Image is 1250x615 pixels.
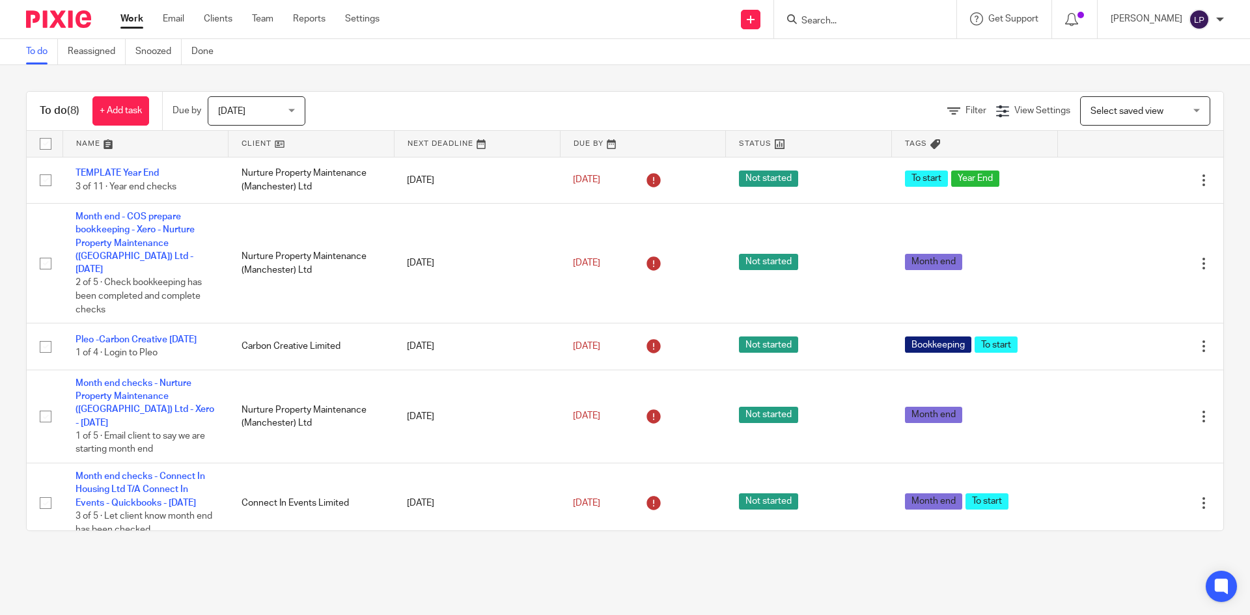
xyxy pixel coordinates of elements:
span: To start [905,171,948,187]
span: [DATE] [573,412,600,421]
p: Due by [173,104,201,117]
span: To start [965,493,1008,510]
span: Not started [739,171,798,187]
span: Select saved view [1090,107,1163,116]
a: Month end checks - Nurture Property Maintenance ([GEOGRAPHIC_DATA]) Ltd - Xero - [DATE] [76,379,214,428]
a: Team [252,12,273,25]
td: Connect In Events Limited [229,463,395,543]
a: Reassigned [68,39,126,64]
span: [DATE] [218,107,245,116]
span: Filter [965,106,986,115]
span: [DATE] [573,499,600,508]
span: 1 of 5 · Email client to say we are starting month end [76,431,205,454]
span: 3 of 11 · Year end checks [76,182,176,191]
span: Month end [905,493,962,510]
td: [DATE] [394,323,560,370]
a: Snoozed [135,39,182,64]
td: [DATE] [394,157,560,203]
span: Bookkeeping [905,336,971,353]
span: 1 of 4 · Login to Pleo [76,349,158,358]
span: Not started [739,254,798,270]
a: Settings [345,12,380,25]
a: Done [191,39,223,64]
a: Work [120,12,143,25]
span: [DATE] [573,258,600,267]
span: Year End [951,171,999,187]
span: 2 of 5 · Check bookkeeping has been completed and complete checks [76,279,202,314]
a: Month end - COS prepare bookkeeping - Xero - Nurture Property Maintenance ([GEOGRAPHIC_DATA]) Ltd... [76,212,195,274]
a: Clients [204,12,232,25]
a: Month end checks - Connect In Housing Ltd T/A Connect In Events - Quickbooks - [DATE] [76,472,205,508]
span: Get Support [988,14,1038,23]
span: To start [975,336,1018,353]
input: Search [800,16,917,27]
td: [DATE] [394,370,560,463]
a: Reports [293,12,326,25]
img: svg%3E [1189,9,1210,30]
td: [DATE] [394,203,560,323]
span: Not started [739,407,798,423]
span: (8) [67,105,79,116]
a: Pleo -Carbon Creative [DATE] [76,335,197,344]
span: [DATE] [573,176,600,185]
td: Carbon Creative Limited [229,323,395,370]
a: Email [163,12,184,25]
td: [DATE] [394,463,560,543]
a: TEMPLATE Year End [76,169,159,178]
span: Month end [905,254,962,270]
a: + Add task [92,96,149,126]
a: To do [26,39,58,64]
span: 3 of 5 · Let client know month end has been checked [76,512,212,534]
td: Nurture Property Maintenance (Manchester) Ltd [229,203,395,323]
img: Pixie [26,10,91,28]
h1: To do [40,104,79,118]
span: View Settings [1014,106,1070,115]
span: Not started [739,336,798,353]
td: Nurture Property Maintenance (Manchester) Ltd [229,157,395,203]
span: Month end [905,407,962,423]
span: Tags [905,140,927,147]
p: [PERSON_NAME] [1111,12,1182,25]
span: [DATE] [573,342,600,351]
span: Not started [739,493,798,510]
td: Nurture Property Maintenance (Manchester) Ltd [229,370,395,463]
